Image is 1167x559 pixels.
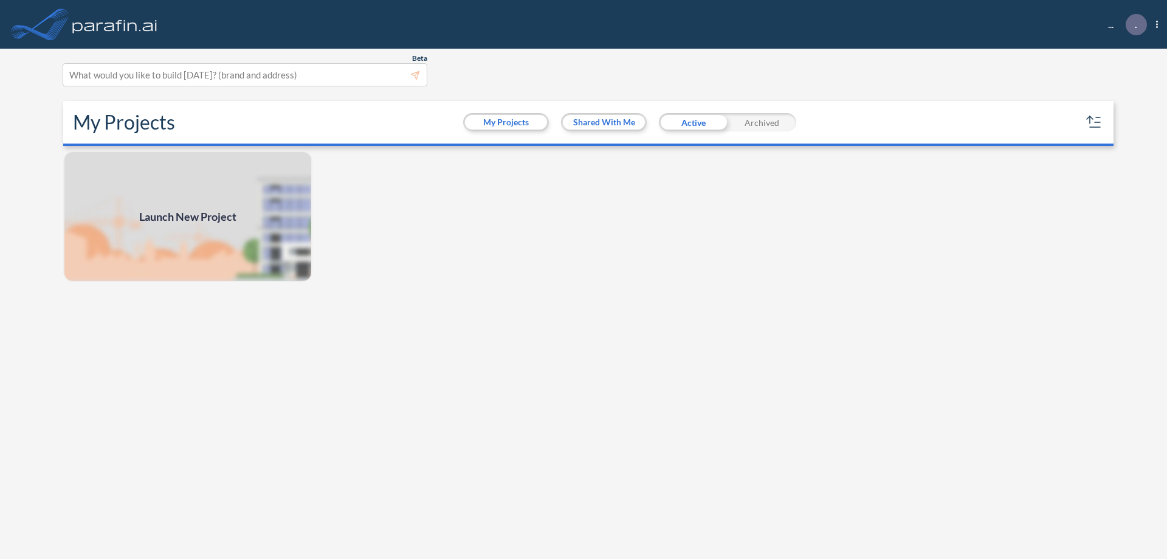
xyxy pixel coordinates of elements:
[465,115,547,130] button: My Projects
[563,115,645,130] button: Shared With Me
[1135,19,1137,30] p: .
[70,12,160,36] img: logo
[659,113,728,131] div: Active
[139,209,236,225] span: Launch New Project
[412,54,427,63] span: Beta
[1084,113,1104,132] button: sort
[63,151,312,282] img: add
[728,113,796,131] div: Archived
[63,151,312,282] a: Launch New Project
[1090,14,1158,35] div: ...
[73,111,175,134] h2: My Projects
